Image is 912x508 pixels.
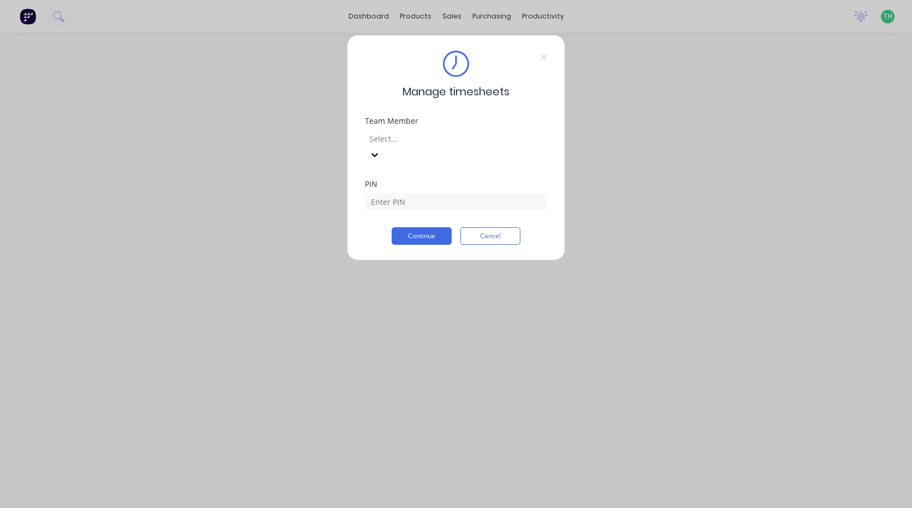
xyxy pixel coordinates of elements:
[365,180,547,188] div: PIN
[403,83,509,100] span: Manage timesheets
[365,117,547,125] div: Team Member
[460,227,520,245] button: Cancel
[392,227,452,245] button: Continue
[365,193,547,210] input: Enter PIN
